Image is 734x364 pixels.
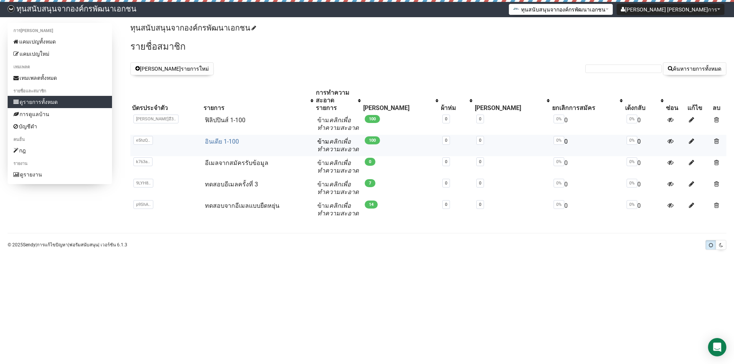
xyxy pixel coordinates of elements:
[23,242,36,248] font: Sendy
[317,181,329,188] font: ข้าม
[130,23,255,32] a: ทุนสนับสนุนจากองค์กรพัฒนาเอกชน
[625,104,645,112] font: เด้งกลับ
[369,202,373,207] font: 14
[317,159,359,174] a: คลิกเพื่อทำความสะอาด
[205,202,279,209] a: ทดสอบจากอีเมลแบบยืดหยุ่น
[625,6,717,13] font: [PERSON_NAME] [PERSON_NAME]การ
[317,138,329,145] font: ข้าม
[130,87,202,113] th: ID: ไม่มีการเรียงลำดับ การเรียงลำดับถูกปิดใช้งาน
[439,87,473,113] th: Segs: ไม่มีการเรียงลำดับ ใช้การเปิดใช้งานเพื่อใช้การเรียงลำดับแบบเรียงจากน้อยไปมาก
[136,181,151,186] font: 9LYH8..
[317,202,329,209] font: ข้าม
[136,138,150,143] font: e5hzQ..
[130,62,214,75] button: [PERSON_NAME]รายการใหม่
[369,159,371,164] font: 0
[369,181,371,186] font: 7
[19,111,49,117] font: การดูแลบ้าน
[8,72,112,84] a: เทมเพลตทั้งหมด
[445,159,447,164] a: 0
[19,39,56,45] font: แคมเปญทั้งหมด
[8,36,112,48] a: แคมเปญทั้งหมด
[441,104,456,112] font: ผ้าห่ม
[445,116,447,121] font: 0
[205,181,258,188] a: ทดสอบอีเมลครั้งที่ 3
[314,87,362,113] th: การทำความสะอาดรายการ: ไม่ได้ใช้การเรียงลำดับ เปิดใช้งานเพื่อใช้การเรียงลำดับแบบเรียงจากน้อยไปมาก
[445,181,447,186] a: 0
[13,65,30,70] font: เทมเพลต
[317,159,329,167] font: ข้าม
[711,87,726,113] th: ลบ: ไม่มีการเรียงลำดับ การเรียงลำดับถูกปิดใช้งาน
[445,202,447,207] font: 0
[19,75,57,81] font: เทมเพลตทั้งหมด
[130,23,250,32] font: ทุนสนับสนุนจากองค์กรพัฒนาเอกชน
[687,104,702,112] font: แก้ไข
[8,96,112,108] a: ดูรายการทั้งหมด
[473,87,550,113] th: AR: ไม่มีการเรียงลำดับที่ใช้ เปิดใช้งานเพื่อใช้การเรียงลำดับแบบเรียงจากน้อยไปมาก
[637,181,641,188] font: 0
[203,104,224,112] font: รายการ
[20,171,42,178] font: ดูรายงาน
[521,6,606,13] font: ทุนสนับสนุนจากองค์กรพัฒนาเอกชน
[362,87,439,113] th: ใช้งาน: ไม่มีการเรียงลำดับ เปิดใช้งานเพื่อใช้การเรียงลำดับแบบเรียงจากน้อยไปมาก
[564,116,568,124] font: 0
[205,138,239,145] font: อินเดีย 1-100
[564,138,568,145] font: 0
[564,181,568,188] font: 0
[132,104,168,112] font: บัตรประจำตัว
[713,104,720,112] font: ลบ
[205,116,245,124] a: ฟิลิปปินส์ 1-100
[564,159,568,167] font: 0
[617,4,724,15] button: [PERSON_NAME] [PERSON_NAME]การ
[136,116,176,121] font: [PERSON_NAME]อี3..
[8,144,112,157] a: กฎ
[317,116,329,124] font: ข้าม
[475,104,521,112] font: [PERSON_NAME]
[550,87,624,113] th: ยกเลิกการสมัคร: ไม่มีการเรียงลำดับใดๆ เปิดใช้งานเพื่อใช้การเรียงลำดับแบบเรียงจากน้อยไปมาก
[637,159,641,167] font: 0
[68,242,69,248] font: |
[317,202,359,217] a: คลิกเพื่อทำความสะอาด
[629,159,635,164] font: 0%
[36,242,37,248] font: |
[479,202,481,207] font: 0
[479,116,481,121] a: 0
[479,159,481,164] a: 0
[513,6,519,12] img: 2.png
[19,147,26,154] font: กฎ
[629,116,635,121] font: 0%
[13,89,46,94] font: รายชื่อและสมาชิก
[317,181,359,196] a: คลิกเพื่อทำความสะอาด
[317,138,359,153] font: คลิกเพื่อทำความสะอาด
[69,242,98,248] a: ฟอรัมสนับสนุน
[317,116,359,131] a: คลิกเพื่อทำความสะอาด
[479,138,481,143] font: 0
[130,42,186,52] font: รายชื่อสมาชิก
[666,104,678,112] font: ซ่อน
[556,138,562,143] font: 0%
[205,159,268,167] a: อีเมลจากสมัครรับข้อมูล
[369,116,376,121] font: 100
[98,242,127,248] font: | เวอร์ชัน 6.1.3
[556,116,562,121] font: 0%
[556,202,562,207] font: 0%
[19,99,58,105] font: ดูรายการทั้งหมด
[556,159,562,164] font: 0%
[13,28,53,33] font: การ[PERSON_NAME]
[8,120,112,133] a: บัญชีดำ
[37,242,68,248] a: การแก้ไขปัญหา
[369,138,376,143] font: 100
[637,116,641,124] font: 0
[509,4,613,15] button: ทุนสนับสนุนจากองค์กรพัฒนาเอกชน
[13,137,25,142] font: คนอื่น
[136,159,150,164] font: k763a..
[140,66,209,72] font: [PERSON_NAME]รายการใหม่
[8,48,112,60] a: แคมเปญใหม่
